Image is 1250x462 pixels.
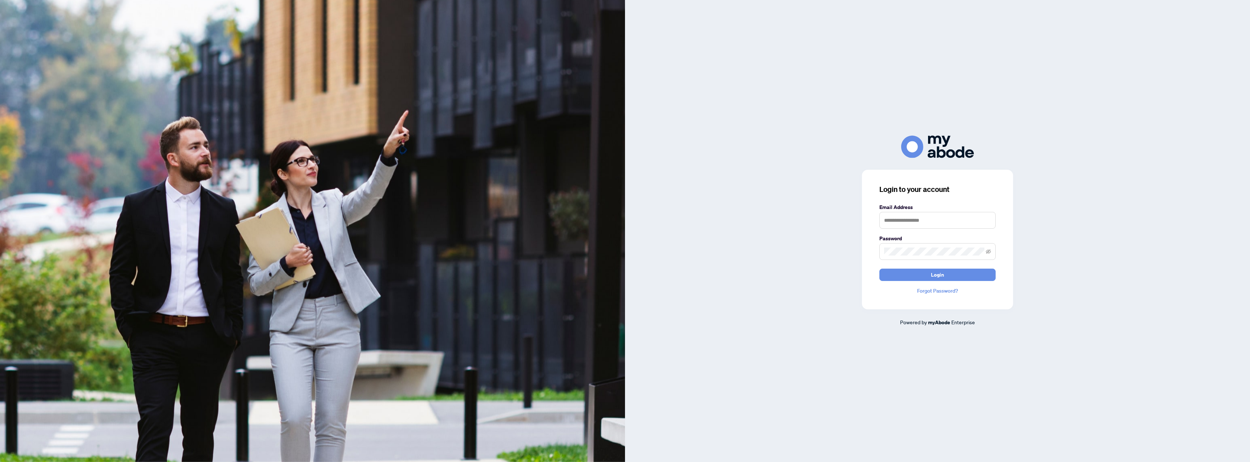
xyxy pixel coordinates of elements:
span: Powered by [900,319,927,325]
label: Email Address [879,203,996,211]
a: myAbode [928,318,950,326]
img: ma-logo [901,136,974,158]
button: Login [879,269,996,281]
span: eye-invisible [986,249,991,254]
span: Login [931,269,944,281]
h3: Login to your account [879,184,996,194]
label: Password [879,234,996,242]
span: Enterprise [951,319,975,325]
a: Forgot Password? [879,287,996,295]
